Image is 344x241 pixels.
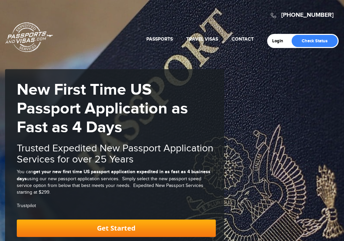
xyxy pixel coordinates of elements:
a: Check Status [292,35,338,47]
strong: New First Time US Passport Application as Fast as 4 Days [17,80,188,137]
a: [PHONE_NUMBER] [281,11,334,19]
a: Trustpilot [17,203,36,208]
a: Passports [146,36,173,42]
a: Login [272,38,288,44]
a: Travel Visas [186,36,218,42]
a: Get Started [17,220,216,237]
a: Passports & [DOMAIN_NAME] [5,22,53,52]
strong: get your new first time US passport application expedited in as fast as 4 business days [17,169,210,182]
div: You can using our new passport application services. Simply select the new passport speed service... [17,168,216,196]
a: Contact [232,36,254,42]
h2: Trusted Expedited New Passport Application Services for over 25 Years [17,143,216,165]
